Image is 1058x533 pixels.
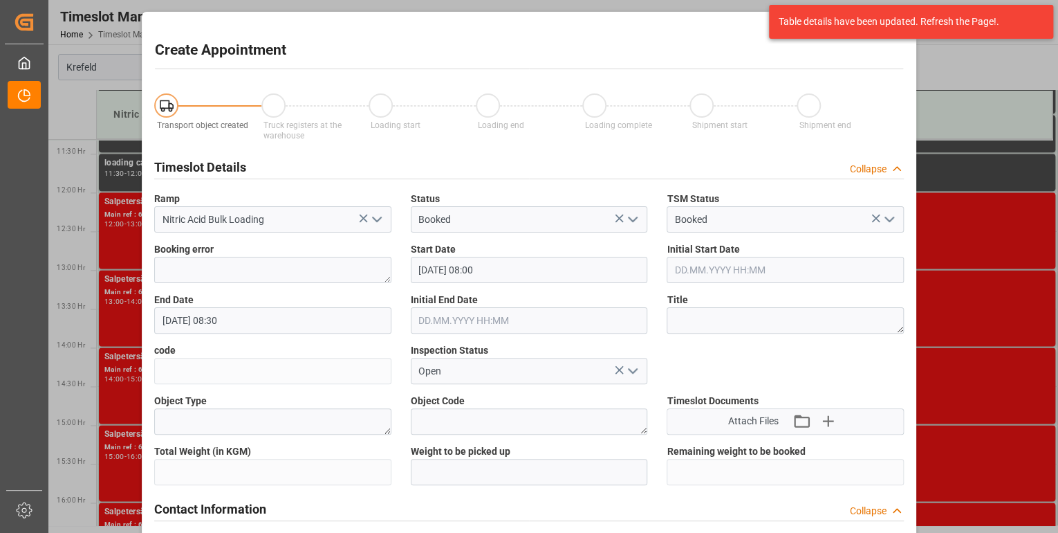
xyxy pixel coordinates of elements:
[585,120,652,130] span: Loading complete
[728,414,779,428] span: Attach Files
[667,394,758,408] span: Timeslot Documents
[411,394,465,408] span: Object Code
[154,307,391,334] input: DD.MM.YYYY HH:MM
[365,209,386,231] button: open menu
[411,192,440,206] span: Status
[154,444,251,459] span: Total Weight (in KGM)
[667,192,718,206] span: TSM Status
[154,343,176,358] span: code
[667,242,739,257] span: Initial Start Date
[411,257,648,283] input: DD.MM.YYYY HH:MM
[411,293,478,307] span: Initial End Date
[850,504,887,518] div: Collapse
[157,120,248,130] span: Transport object created
[779,15,1033,29] div: Table details have been updated. Refresh the Page!.
[411,242,456,257] span: Start Date
[878,209,898,231] button: open menu
[154,293,194,307] span: End Date
[478,120,524,130] span: Loading end
[411,206,648,233] input: Type to search/select
[850,162,887,177] div: Collapse
[371,120,420,130] span: Loading start
[154,500,266,518] h2: Contact Information
[411,444,510,459] span: Weight to be picked up
[411,307,648,334] input: DD.MM.YYYY HH:MM
[667,444,805,459] span: Remaining weight to be booked
[799,120,851,130] span: Shipment end
[667,293,687,307] span: Title
[411,343,488,358] span: Inspection Status
[692,120,748,130] span: Shipment start
[154,158,246,177] h2: Timeslot Details
[667,257,904,283] input: DD.MM.YYYY HH:MM
[154,394,207,408] span: Object Type
[622,361,642,382] button: open menu
[154,242,214,257] span: Booking error
[263,120,342,141] span: Truck registers at the warehouse
[154,206,391,233] input: Type to search/select
[155,39,286,62] h2: Create Appointment
[154,192,180,206] span: Ramp
[622,209,642,231] button: open menu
